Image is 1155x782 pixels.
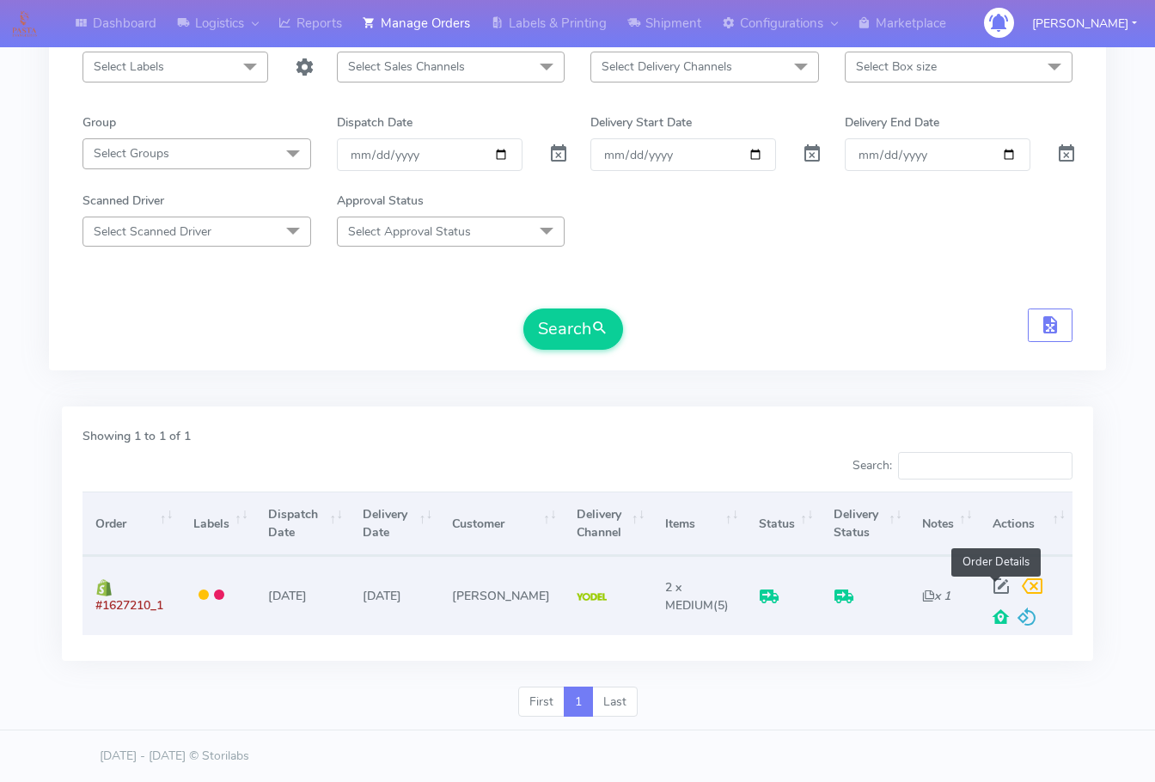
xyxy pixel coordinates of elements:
[94,223,211,240] span: Select Scanned Driver
[602,58,732,75] span: Select Delivery Channels
[909,492,980,556] th: Notes: activate to sort column ascending
[898,452,1072,480] input: Search:
[95,597,163,614] span: #1627210_1
[746,492,821,556] th: Status: activate to sort column ascending
[590,113,692,131] label: Delivery Start Date
[852,452,1072,480] label: Search:
[577,593,607,602] img: Yodel
[94,145,169,162] span: Select Groups
[82,192,164,210] label: Scanned Driver
[350,492,439,556] th: Delivery Date: activate to sort column ascending
[523,309,623,350] button: Search
[980,492,1072,556] th: Actions: activate to sort column ascending
[845,113,939,131] label: Delivery End Date
[82,492,180,556] th: Order: activate to sort column ascending
[337,113,412,131] label: Dispatch Date
[95,579,113,596] img: shopify.png
[821,492,909,556] th: Delivery Status: activate to sort column ascending
[350,556,439,634] td: [DATE]
[856,58,937,75] span: Select Box size
[564,492,652,556] th: Delivery Channel: activate to sort column ascending
[439,492,563,556] th: Customer: activate to sort column ascending
[82,113,116,131] label: Group
[180,492,254,556] th: Labels: activate to sort column ascending
[665,579,729,614] span: (5)
[922,588,950,604] i: x 1
[564,687,593,718] a: 1
[82,427,191,445] label: Showing 1 to 1 of 1
[439,556,563,634] td: [PERSON_NAME]
[94,58,164,75] span: Select Labels
[255,556,350,634] td: [DATE]
[348,223,471,240] span: Select Approval Status
[255,492,350,556] th: Dispatch Date: activate to sort column ascending
[652,492,746,556] th: Items: activate to sort column ascending
[348,58,465,75] span: Select Sales Channels
[337,192,424,210] label: Approval Status
[665,579,713,614] span: 2 x MEDIUM
[1019,6,1150,41] button: [PERSON_NAME]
